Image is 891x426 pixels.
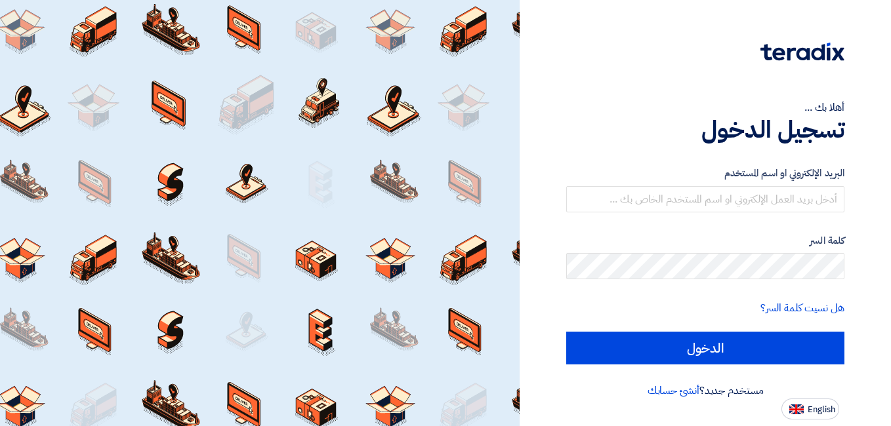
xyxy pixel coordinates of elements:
div: مستخدم جديد؟ [566,383,844,398]
label: كلمة السر [566,233,844,248]
a: هل نسيت كلمة السر؟ [760,300,844,316]
label: البريد الإلكتروني او اسم المستخدم [566,166,844,181]
img: en-US.png [789,404,804,414]
img: Teradix logo [760,43,844,61]
span: English [808,405,835,414]
h1: تسجيل الدخول [566,115,844,144]
input: الدخول [566,332,844,364]
a: أنشئ حسابك [648,383,699,398]
button: English [781,398,839,419]
div: أهلا بك ... [566,100,844,115]
input: أدخل بريد العمل الإلكتروني او اسم المستخدم الخاص بك ... [566,186,844,212]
